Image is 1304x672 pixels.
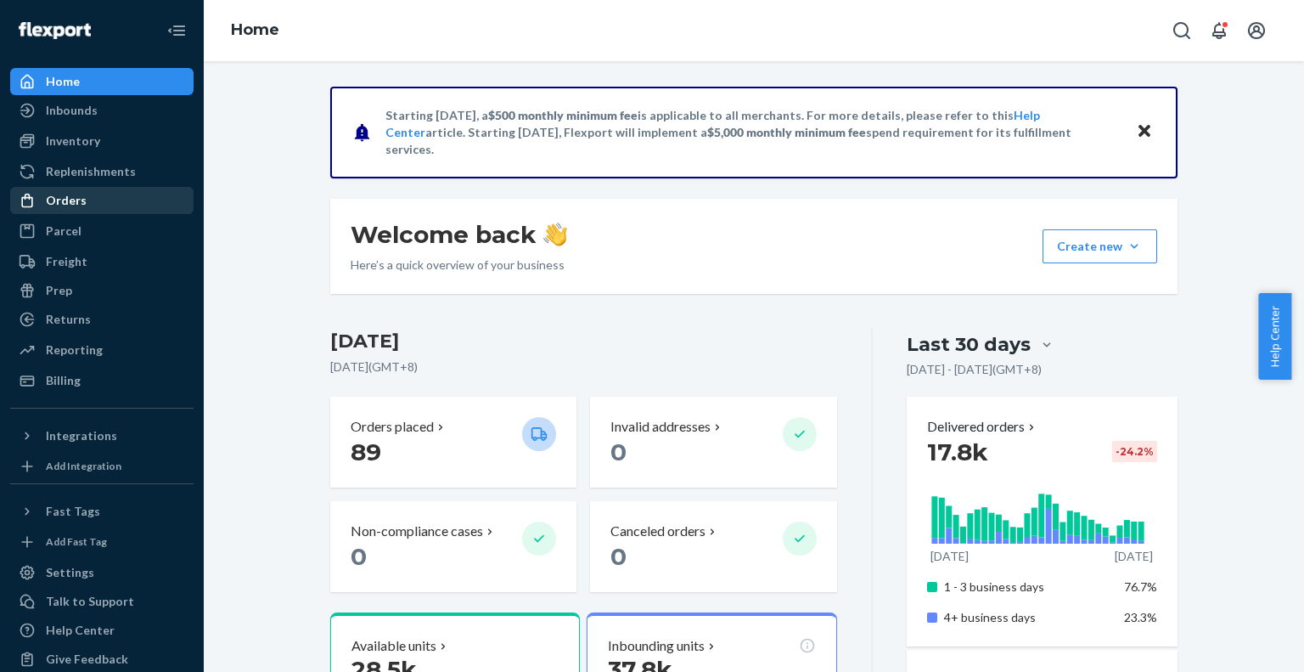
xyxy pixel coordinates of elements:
[10,456,194,477] a: Add Integration
[330,359,837,376] p: [DATE] ( GMT+8 )
[1202,14,1236,48] button: Open notifications
[1239,14,1273,48] button: Open account menu
[590,397,836,488] button: Invalid addresses 0
[46,73,80,90] div: Home
[351,417,434,437] p: Orders placed
[610,522,705,541] p: Canceled orders
[10,617,194,644] a: Help Center
[488,108,638,122] span: $500 monthly minimum fee
[1124,579,1157,594] span: 76.7%
[10,336,194,364] a: Reporting
[385,107,1120,158] p: Starting [DATE], a is applicable to all merchants. For more details, please refer to this article...
[10,97,194,124] a: Inbounds
[46,133,100,150] div: Inventory
[1043,229,1157,263] button: Create new
[46,459,121,473] div: Add Integration
[46,593,134,610] div: Talk to Support
[10,187,194,214] a: Orders
[351,542,367,571] span: 0
[10,588,194,615] a: Talk to Support
[330,501,576,592] button: Non-compliance cases 0
[944,579,1111,596] p: 1 - 3 business days
[610,438,627,466] span: 0
[610,542,627,571] span: 0
[46,192,87,209] div: Orders
[10,277,194,304] a: Prep
[1124,610,1157,624] span: 23.3%
[927,417,1038,437] button: Delivered orders
[927,438,988,466] span: 17.8k
[46,223,81,240] div: Parcel
[10,68,194,95] a: Home
[1112,441,1157,462] div: -24.2 %
[46,564,94,581] div: Settings
[944,609,1111,626] p: 4+ business days
[46,253,87,270] div: Freight
[608,636,705,656] p: Inbounding units
[590,501,836,592] button: Canceled orders 0
[46,342,103,359] div: Reporting
[351,438,381,466] span: 89
[330,397,576,488] button: Orders placed 89
[351,636,436,656] p: Available units
[231,20,279,39] a: Home
[907,361,1042,378] p: [DATE] - [DATE] ( GMT+8 )
[930,548,969,565] p: [DATE]
[707,125,866,139] span: $5,000 monthly minimum fee
[10,559,194,586] a: Settings
[10,158,194,185] a: Replenishments
[10,422,194,449] button: Integrations
[330,328,837,355] h3: [DATE]
[46,534,107,549] div: Add Fast Tag
[351,257,567,274] p: Here’s a quick overview of your business
[46,503,100,520] div: Fast Tags
[46,622,115,639] div: Help Center
[543,223,567,246] img: hand-wave emoji
[351,522,483,541] p: Non-compliance cases
[10,367,194,394] a: Billing
[1115,548,1153,565] p: [DATE]
[46,102,98,119] div: Inbounds
[907,331,1031,358] div: Last 30 days
[10,498,194,525] button: Fast Tags
[1133,120,1155,144] button: Close
[10,127,194,155] a: Inventory
[19,22,91,39] img: Flexport logo
[610,417,711,437] p: Invalid addresses
[46,427,117,444] div: Integrations
[1165,14,1199,48] button: Open Search Box
[10,532,194,552] a: Add Fast Tag
[46,311,91,328] div: Returns
[46,372,81,389] div: Billing
[46,282,72,299] div: Prep
[351,219,567,250] h1: Welcome back
[46,651,128,668] div: Give Feedback
[217,6,293,55] ol: breadcrumbs
[10,306,194,333] a: Returns
[1258,293,1291,380] button: Help Center
[10,248,194,275] a: Freight
[10,217,194,245] a: Parcel
[46,163,136,180] div: Replenishments
[160,14,194,48] button: Close Navigation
